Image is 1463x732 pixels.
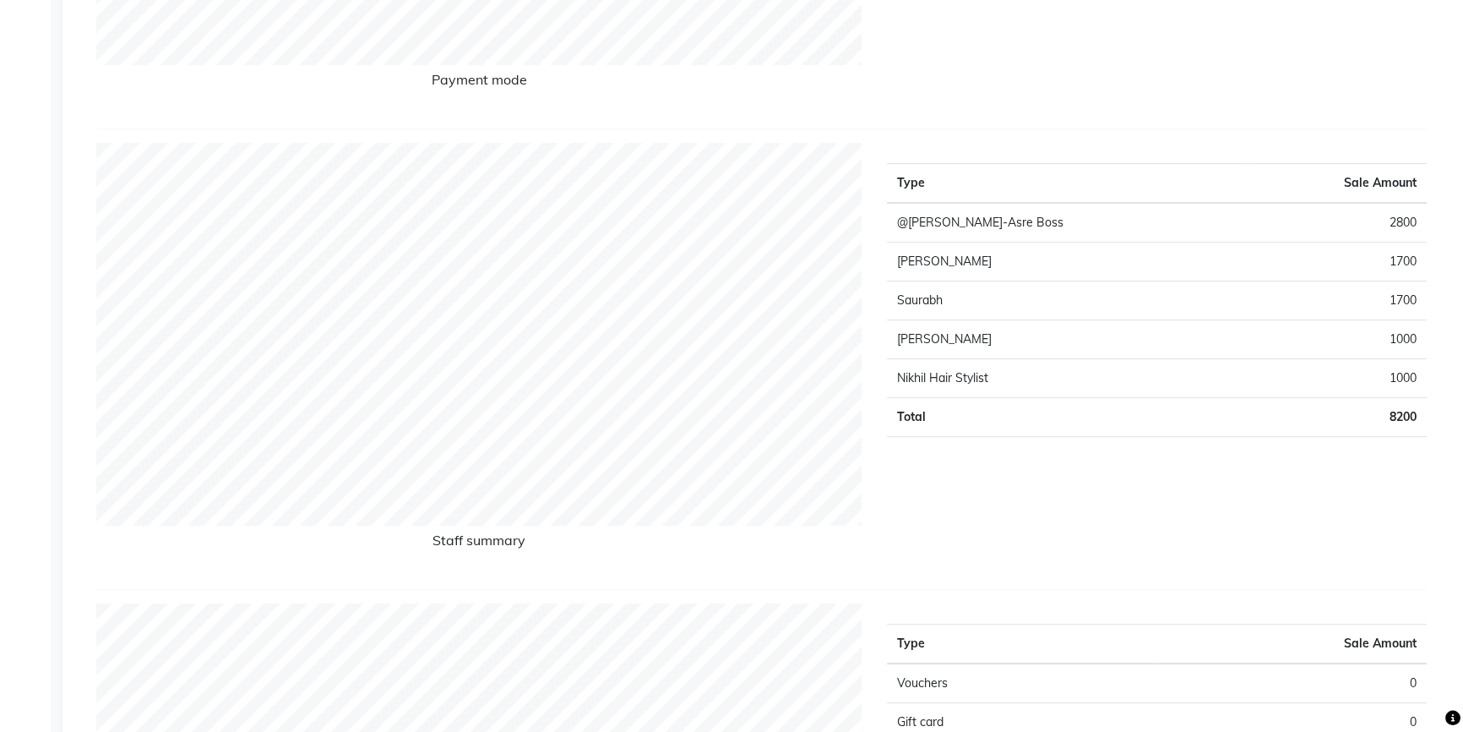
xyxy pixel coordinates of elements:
th: Type [887,624,1156,664]
td: [PERSON_NAME] [887,320,1247,358]
th: Sale Amount [1157,624,1427,664]
th: Type [887,163,1247,203]
td: 2800 [1248,203,1427,243]
td: 1000 [1248,358,1427,397]
h6: Payment mode [96,72,862,95]
td: Total [887,397,1247,436]
td: @[PERSON_NAME]-Asre Boss [887,203,1247,243]
th: Sale Amount [1248,163,1427,203]
td: [PERSON_NAME] [887,242,1247,281]
td: 0 [1157,664,1427,703]
td: Vouchers [887,664,1156,703]
td: Nikhil Hair Stylist [887,358,1247,397]
h6: Staff summary [96,533,862,555]
td: 8200 [1248,397,1427,436]
td: 1700 [1248,242,1427,281]
td: Saurabh [887,281,1247,320]
td: 1000 [1248,320,1427,358]
td: 1700 [1248,281,1427,320]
